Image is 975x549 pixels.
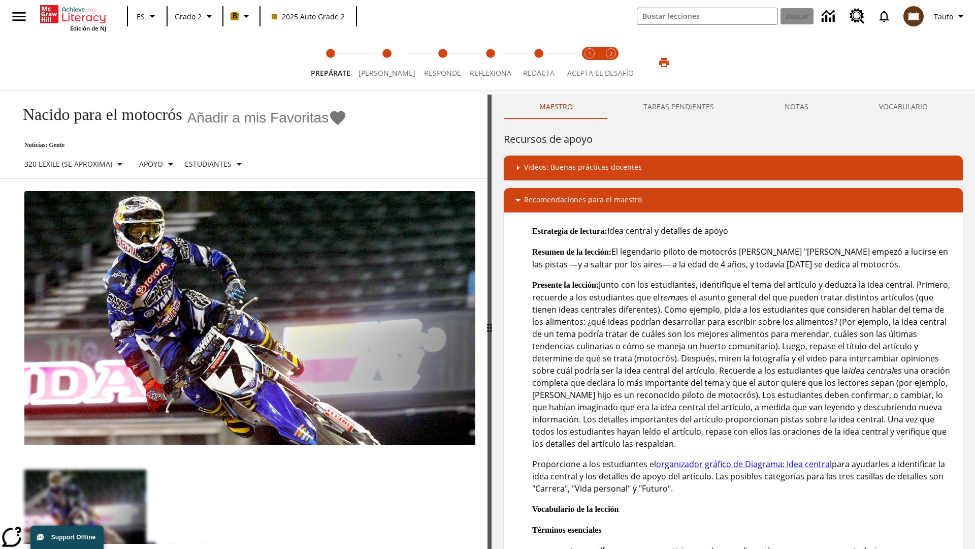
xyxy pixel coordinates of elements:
[532,248,611,256] strong: Resumen de la lección:
[871,3,897,29] a: Notificaciones
[532,246,955,270] p: El legendario piloto de motocrós [PERSON_NAME] "[PERSON_NAME] empezó a lucirse en las pistas —y a...
[532,505,619,513] strong: Vocabulario de la lección
[51,534,95,541] span: Support Offline
[470,68,511,78] span: Reflexiona
[637,8,777,24] input: Buscar campo
[608,95,749,119] button: TAREAS PENDIENTES
[504,131,963,147] h6: Recursos de apoyo
[524,194,642,206] p: Recomendaciones para el maestro
[181,155,249,173] button: Seleccionar estudiante
[487,95,492,549] div: Pulsa la tecla de intro o la barra espaciadora y luego presiona las flechas de derecha e izquierd...
[462,35,519,90] button: Reflexiona step 4 of 5
[303,35,359,90] button: Prepárate step 1 of 5
[524,162,642,174] p: Videos: Buenas prácticas docentes
[648,53,680,72] button: Imprimir
[187,110,329,126] span: Añadir a mis Favoritas
[934,11,953,22] span: Tauto
[226,7,256,25] button: Boost El color de la clase es anaranjado claro. Cambiar el color de la clase.
[424,68,461,78] span: Responde
[532,458,955,495] p: Proporcione a los estudiantes el para ayudarles a identificar la idea central y los detalles de a...
[272,11,345,22] span: 2025 Auto Grade 2
[848,365,893,376] em: idea central
[70,24,106,32] span: Edición de NJ
[532,526,601,534] strong: Términos esenciales
[843,3,871,30] a: Centro de recursos, Se abrirá en una pestaña nueva.
[656,459,832,470] a: organizador gráfico de Diagrama: Idea central
[504,95,963,119] div: Instructional Panel Tabs
[567,68,634,78] span: ACEPTA EL DESAFÍO
[589,50,591,57] text: 1
[492,95,975,549] div: activity
[185,159,232,169] p: Estudiantes
[532,227,607,235] strong: Estrategia de lectura:
[12,105,182,124] h1: Nacido para el motocrós
[897,3,930,29] button: Escoja un nuevo avatar
[504,188,963,212] div: Recomendaciones para el maestro
[816,3,843,30] a: Centro de información
[660,292,679,303] em: tema
[359,68,415,78] span: [PERSON_NAME]
[30,526,104,549] button: Support Offline
[131,7,164,25] button: Lenguaje: ES, Selecciona un idioma
[511,35,566,90] button: Redacta step 5 of 5
[24,159,112,169] p: 320 Lexile (Se aproxima)
[187,109,347,127] button: Añadir a mis Favoritas - Nacido para el motocrós
[532,279,955,450] p: Junto con los estudiantes, identifique el tema del artículo y deduzca la idea central. Primero, r...
[523,68,555,78] span: Redacta
[40,3,106,32] div: Portada
[139,159,163,169] p: Apoyo
[171,7,219,25] button: Grado: Grado 2, Elige un grado
[415,35,470,90] button: Responde step 3 of 5
[532,281,599,289] strong: Presente la lección:
[350,35,424,90] button: Lee step 2 of 5
[749,95,843,119] button: NOTAS
[903,6,924,26] img: avatar image
[4,2,34,32] button: Abrir el menú lateral
[596,35,626,90] button: Acepta el desafío contesta step 2 of 2
[575,35,604,90] button: Acepta el desafío lee step 1 of 2
[233,10,237,22] span: B
[504,156,963,180] div: Videos: Buenas prácticas docentes
[311,68,350,78] span: Prepárate
[12,141,347,149] p: Noticias: Gente
[930,7,971,25] button: Perfil/Configuración
[504,95,608,119] button: Maestro
[175,11,202,22] span: Grado 2
[24,191,475,445] img: El corredor de motocrós James Stewart vuela por los aires en su motocicleta de montaña
[135,155,181,173] button: Tipo de apoyo, Apoyo
[20,155,130,173] button: Seleccione Lexile, 320 Lexile (Se aproxima)
[137,11,145,22] span: ES
[610,50,612,57] text: 2
[843,95,963,119] button: VOCABULARIO
[532,225,955,237] p: Idea central y detalles de apoyo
